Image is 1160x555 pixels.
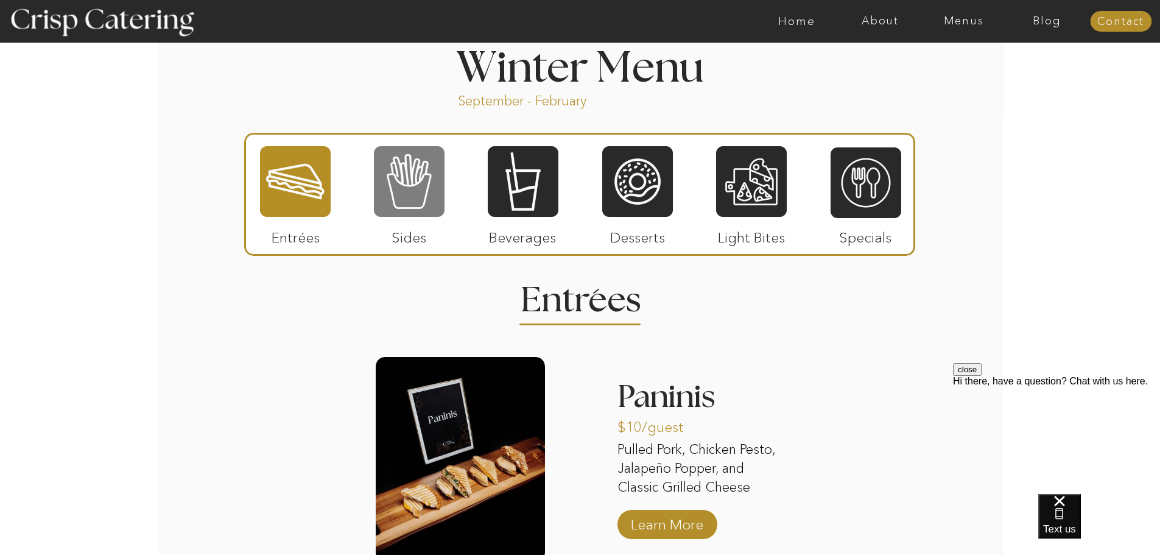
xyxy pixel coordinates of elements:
[922,15,1005,27] a: Menus
[825,217,906,252] p: Specials
[368,217,449,252] p: Sides
[411,48,750,83] h1: Winter Menu
[953,363,1160,509] iframe: podium webchat widget prompt
[597,217,678,252] p: Desserts
[838,15,922,27] a: About
[482,217,563,252] p: Beverages
[1090,16,1151,28] a: Contact
[617,406,698,442] p: $10/guest
[1005,15,1089,27] a: Blog
[255,217,336,252] p: Entrées
[458,92,625,106] p: September - February
[755,15,838,27] a: Home
[1038,494,1160,555] iframe: podium webchat widget bubble
[617,381,787,420] h3: Paninis
[521,283,640,307] h2: Entrees
[711,217,792,252] p: Light Bites
[627,504,708,539] a: Learn More
[617,440,787,499] p: Pulled Pork, Chicken Pesto, Jalapeño Popper, and Classic Grilled Cheese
